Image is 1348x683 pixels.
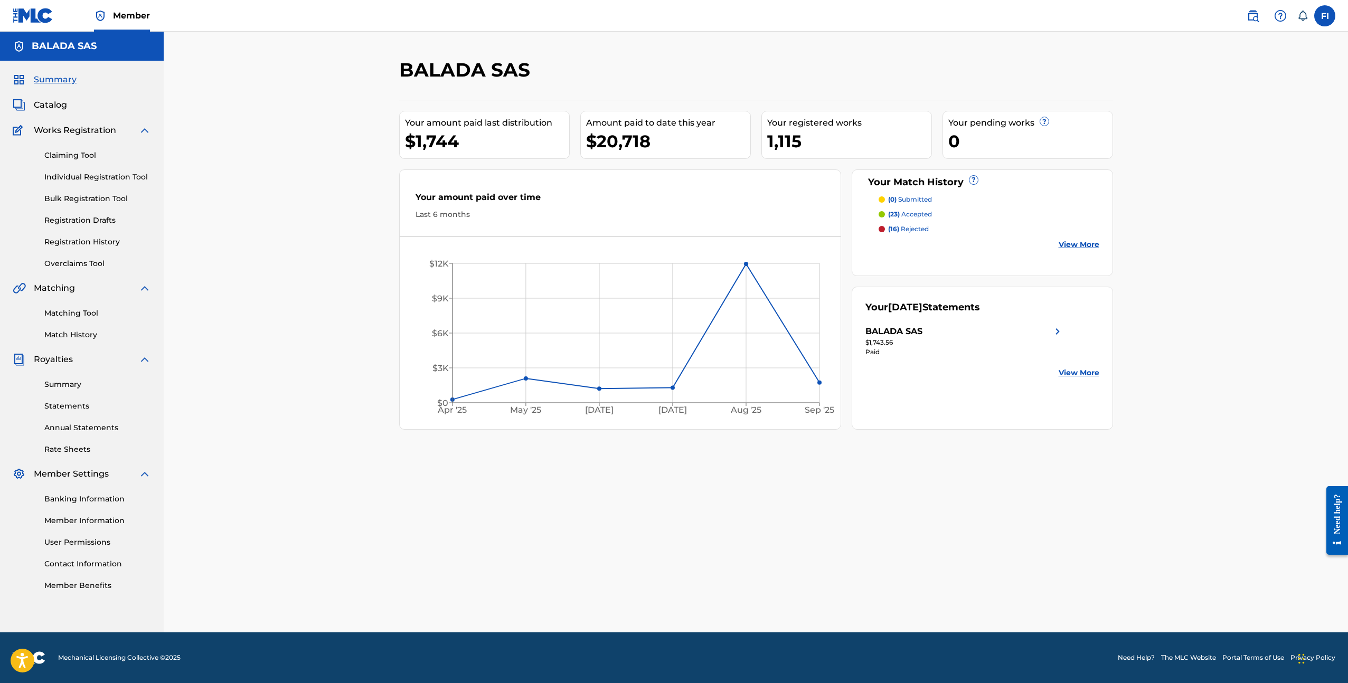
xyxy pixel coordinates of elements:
div: Your amount paid last distribution [405,117,569,129]
tspan: Sep '25 [805,405,834,415]
div: Your Statements [865,300,980,315]
span: Summary [34,73,77,86]
div: $1,744 [405,129,569,153]
div: BALADA SAS [865,325,922,338]
a: Member Benefits [44,580,151,591]
a: Contact Information [44,558,151,570]
div: 0 [948,129,1113,153]
img: expand [138,124,151,137]
img: expand [138,468,151,480]
h5: BALADA SAS [32,40,97,52]
span: Mechanical Licensing Collective © 2025 [58,653,181,662]
a: CatalogCatalog [13,99,67,111]
div: Notifications [1297,11,1308,21]
img: Member Settings [13,468,25,480]
tspan: May '25 [510,405,541,415]
a: Rate Sheets [44,444,151,455]
a: Individual Registration Tool [44,172,151,183]
a: Registration History [44,236,151,248]
tspan: $12K [429,259,448,269]
tspan: $6K [431,328,448,338]
p: rejected [888,224,929,234]
span: ? [969,176,978,184]
span: ? [1040,117,1049,126]
a: Annual Statements [44,422,151,433]
div: $1,743.56 [865,338,1064,347]
span: (23) [888,210,900,218]
img: expand [138,353,151,366]
a: User Permissions [44,537,151,548]
h2: BALADA SAS [399,58,535,82]
tspan: $9K [431,293,448,303]
a: SummarySummary [13,73,77,86]
span: [DATE] [888,301,922,313]
img: Top Rightsholder [94,10,107,22]
div: User Menu [1314,5,1335,26]
span: Works Registration [34,124,116,137]
a: Member Information [44,515,151,526]
a: Need Help? [1118,653,1155,662]
div: Your pending works [948,117,1113,129]
img: Royalties [13,353,25,366]
span: (0) [888,195,897,203]
a: Registration Drafts [44,215,151,226]
a: Claiming Tool [44,150,151,161]
img: logo [13,651,45,664]
img: right chevron icon [1051,325,1064,338]
div: Help [1270,5,1291,26]
a: (23) accepted [879,210,1099,219]
iframe: Chat Widget [1295,632,1348,683]
a: Statements [44,401,151,412]
a: Banking Information [44,494,151,505]
span: (16) [888,225,899,233]
img: MLC Logo [13,8,53,23]
span: Member Settings [34,468,109,480]
tspan: [DATE] [658,405,687,415]
a: Overclaims Tool [44,258,151,269]
div: 1,115 [767,129,931,153]
tspan: Aug '25 [730,405,761,415]
img: Summary [13,73,25,86]
a: The MLC Website [1161,653,1216,662]
a: Summary [44,379,151,390]
img: help [1274,10,1287,22]
span: Royalties [34,353,73,366]
div: Paid [865,347,1064,357]
div: $20,718 [586,129,750,153]
span: Member [113,10,150,22]
div: Your amount paid over time [416,191,825,209]
a: Matching Tool [44,308,151,319]
img: Catalog [13,99,25,111]
div: Last 6 months [416,209,825,220]
a: View More [1059,239,1099,250]
a: Public Search [1242,5,1264,26]
tspan: $0 [437,398,448,408]
a: (0) submitted [879,195,1099,204]
img: Accounts [13,40,25,53]
div: Amount paid to date this year [586,117,750,129]
img: expand [138,282,151,295]
div: Drag [1298,643,1305,675]
p: submitted [888,195,932,204]
span: Catalog [34,99,67,111]
iframe: Resource Center [1318,478,1348,563]
p: accepted [888,210,932,219]
a: BALADA SASright chevron icon$1,743.56Paid [865,325,1064,357]
img: search [1247,10,1259,22]
a: Bulk Registration Tool [44,193,151,204]
img: Works Registration [13,124,26,137]
a: Match History [44,329,151,340]
tspan: Apr '25 [437,405,467,415]
div: Your registered works [767,117,931,129]
div: Your Match History [865,175,1099,189]
tspan: [DATE] [585,405,614,415]
a: View More [1059,367,1099,378]
a: (16) rejected [879,224,1099,234]
a: Privacy Policy [1290,653,1335,662]
tspan: $3K [432,363,448,373]
img: Matching [13,282,26,295]
span: Matching [34,282,75,295]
